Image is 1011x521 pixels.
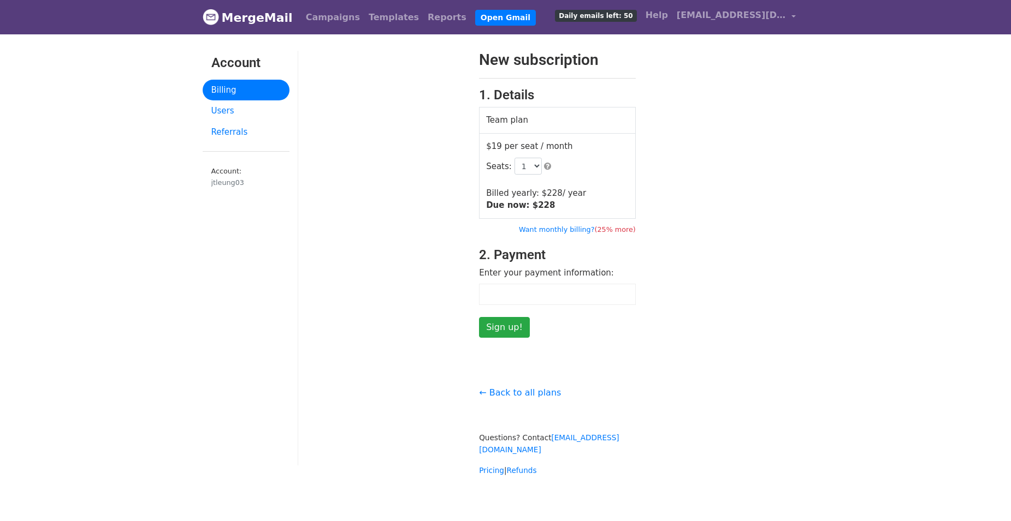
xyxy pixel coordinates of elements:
[555,10,636,22] span: Daily emails left: 50
[480,133,636,218] td: $19 per seat / month Billed yearly: $ / year
[677,9,786,22] span: [EMAIL_ADDRESS][DOMAIN_NAME]
[479,87,636,103] h3: 1. Details
[486,200,555,210] strong: Due now: $
[203,100,289,122] a: Users
[956,469,1011,521] iframe: Chat Widget
[479,466,504,475] a: Pricing
[486,161,512,171] span: Seats:
[538,200,555,210] span: 228
[507,466,537,475] a: Refunds
[547,188,563,198] span: 228
[475,10,536,26] a: Open Gmail
[551,4,641,26] a: Daily emails left: 50
[211,167,281,188] small: Account:
[519,225,636,233] a: Want monthly billing?(25% more)
[203,122,289,143] a: Referrals
[641,4,672,26] a: Help
[672,4,800,30] a: [EMAIL_ADDRESS][DOMAIN_NAME]
[479,387,561,398] a: ← Back to all plans
[479,267,614,279] label: Enter your payment information:
[211,177,281,188] div: jtleung03
[479,247,636,263] h3: 2. Payment
[479,433,619,454] a: [EMAIL_ADDRESS][DOMAIN_NAME]
[203,9,219,25] img: MergeMail logo
[364,7,423,28] a: Templates
[479,317,530,338] input: Sign up!
[203,80,289,101] a: Billing
[423,7,471,28] a: Reports
[479,466,536,475] small: |
[594,225,635,233] span: (25% more)
[485,290,630,299] iframe: Secure payment input frame
[479,51,636,69] h2: New subscription
[301,7,364,28] a: Campaigns
[480,107,636,134] td: Team plan
[203,6,293,29] a: MergeMail
[211,55,281,71] h3: Account
[479,433,619,454] small: Questions? Contact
